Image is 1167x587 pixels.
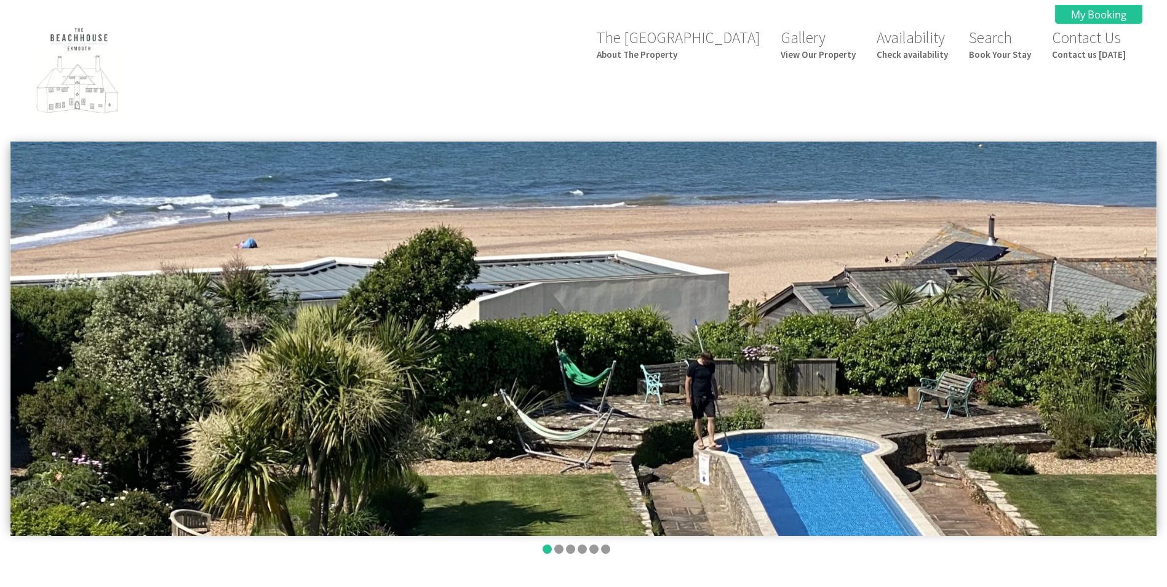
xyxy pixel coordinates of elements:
[597,28,760,60] a: The [GEOGRAPHIC_DATA]About The Property
[877,49,948,60] small: Check availability
[597,49,760,60] small: About The Property
[17,23,140,123] img: The Beach House Exmouth
[1052,49,1126,60] small: Contact us [DATE]
[877,28,948,60] a: AvailabilityCheck availability
[1052,28,1126,60] a: Contact UsContact us [DATE]
[969,28,1031,60] a: SearchBook Your Stay
[781,28,856,60] a: GalleryView Our Property
[781,49,856,60] small: View Our Property
[969,49,1031,60] small: Book Your Stay
[1055,5,1142,24] a: My Booking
